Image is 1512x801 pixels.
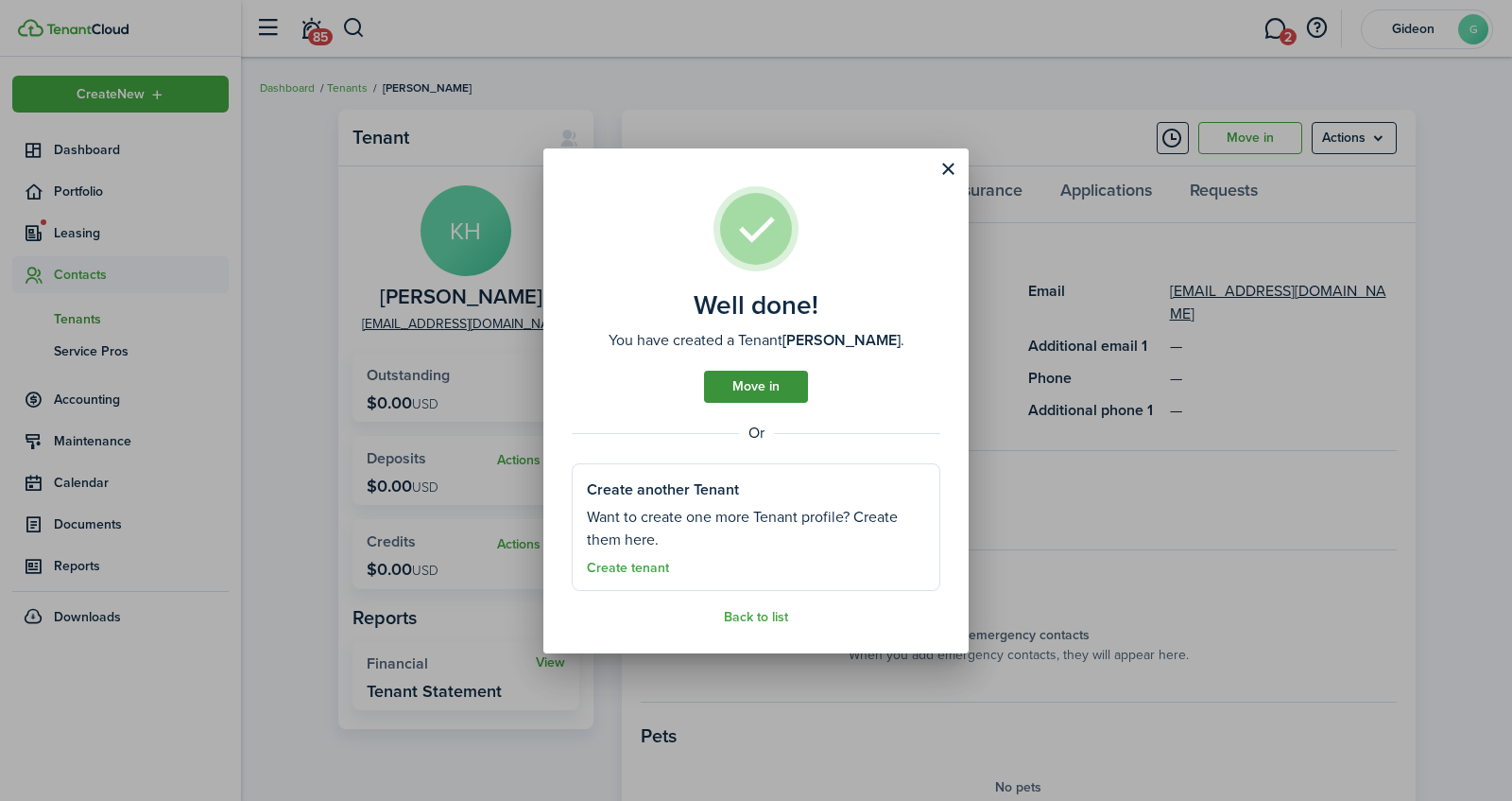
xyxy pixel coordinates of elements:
well-done-title: Well done! [694,290,818,321]
a: Back to list [724,610,788,625]
a: Create tenant [587,561,669,576]
well-done-separator: Or [572,422,940,444]
well-done-section-title: Create another Tenant [587,479,739,501]
b: [PERSON_NAME] [782,329,901,351]
well-done-description: You have created a Tenant . [609,329,904,352]
well-done-section-description: Want to create one more Tenant profile? Create them here. [587,506,925,551]
a: Move in [704,371,808,403]
button: Close modal [932,153,964,185]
